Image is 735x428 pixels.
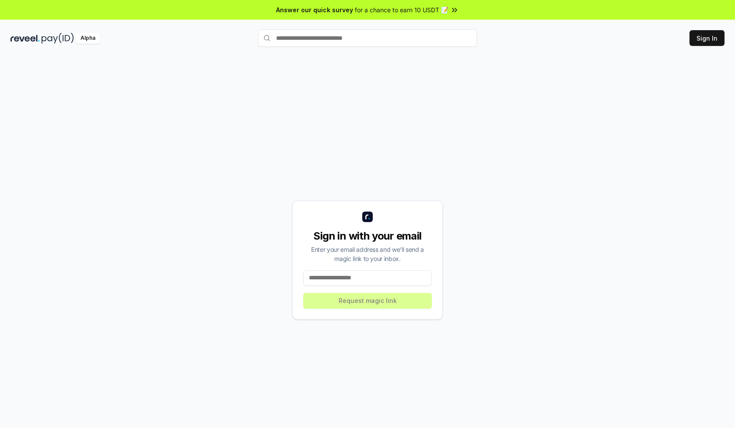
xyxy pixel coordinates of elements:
[10,33,40,44] img: reveel_dark
[362,212,373,222] img: logo_small
[689,30,724,46] button: Sign In
[76,33,100,44] div: Alpha
[303,229,432,243] div: Sign in with your email
[303,245,432,263] div: Enter your email address and we’ll send a magic link to your inbox.
[276,5,353,14] span: Answer our quick survey
[355,5,448,14] span: for a chance to earn 10 USDT 📝
[42,33,74,44] img: pay_id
